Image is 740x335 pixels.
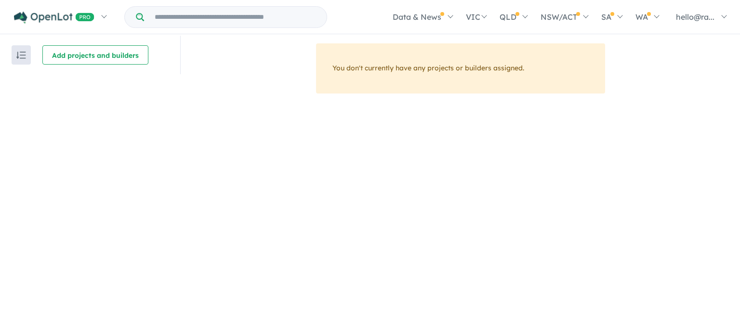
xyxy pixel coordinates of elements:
div: You don't currently have any projects or builders assigned. [316,43,605,94]
img: sort.svg [16,52,26,59]
img: Openlot PRO Logo White [14,12,94,24]
input: Try estate name, suburb, builder or developer [146,7,325,27]
button: Add projects and builders [42,45,148,65]
span: hello@ra... [676,12,714,22]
